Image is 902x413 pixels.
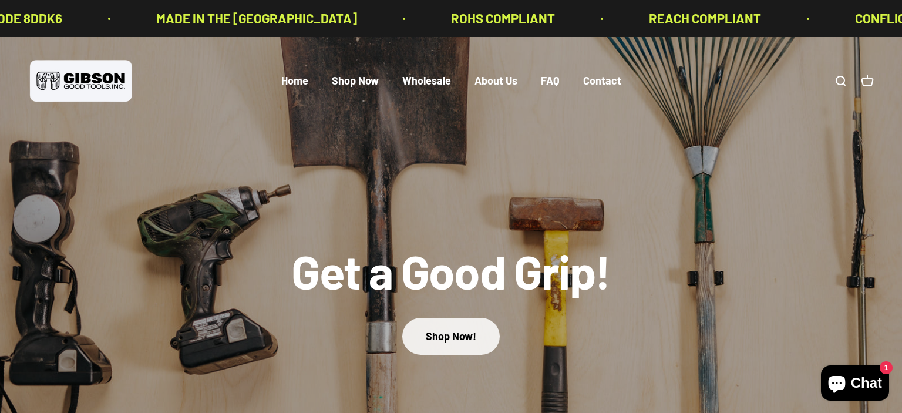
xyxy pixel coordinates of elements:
a: Shop Now! [402,318,500,355]
a: Wholesale [402,75,451,88]
a: Shop Now [332,75,379,88]
p: MADE IN THE [GEOGRAPHIC_DATA] [107,8,308,29]
a: FAQ [541,75,560,88]
p: ROHS COMPLIANT [402,8,506,29]
split-lines: Get a Good Grip! [291,243,610,299]
a: Contact [583,75,621,88]
inbox-online-store-chat: Shopify online store chat [817,365,893,404]
a: Home [281,75,308,88]
p: REACH COMPLIANT [600,8,712,29]
a: About Us [474,75,517,88]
